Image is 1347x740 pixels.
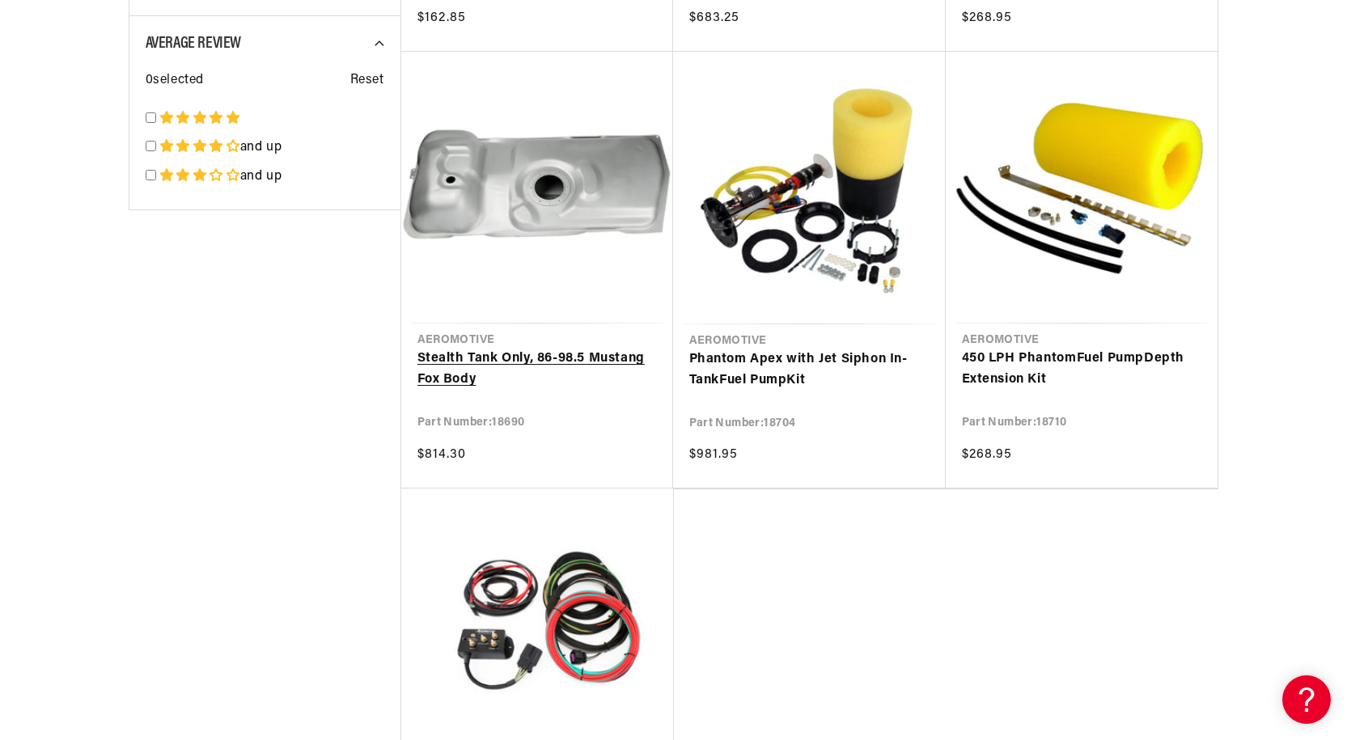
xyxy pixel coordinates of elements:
[240,170,282,183] span: and up
[146,70,204,91] span: 0 selected
[417,349,657,390] a: Stealth Tank Only, 86-98.5 Mustang Fox Body
[962,349,1201,390] a: 450 LPH PhantomFuel PumpDepth Extension Kit
[689,349,930,391] a: Phantom Apex with Jet Siphon In-TankFuel PumpKit
[240,141,282,154] span: and up
[350,70,384,91] span: Reset
[146,36,241,52] span: Average Review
